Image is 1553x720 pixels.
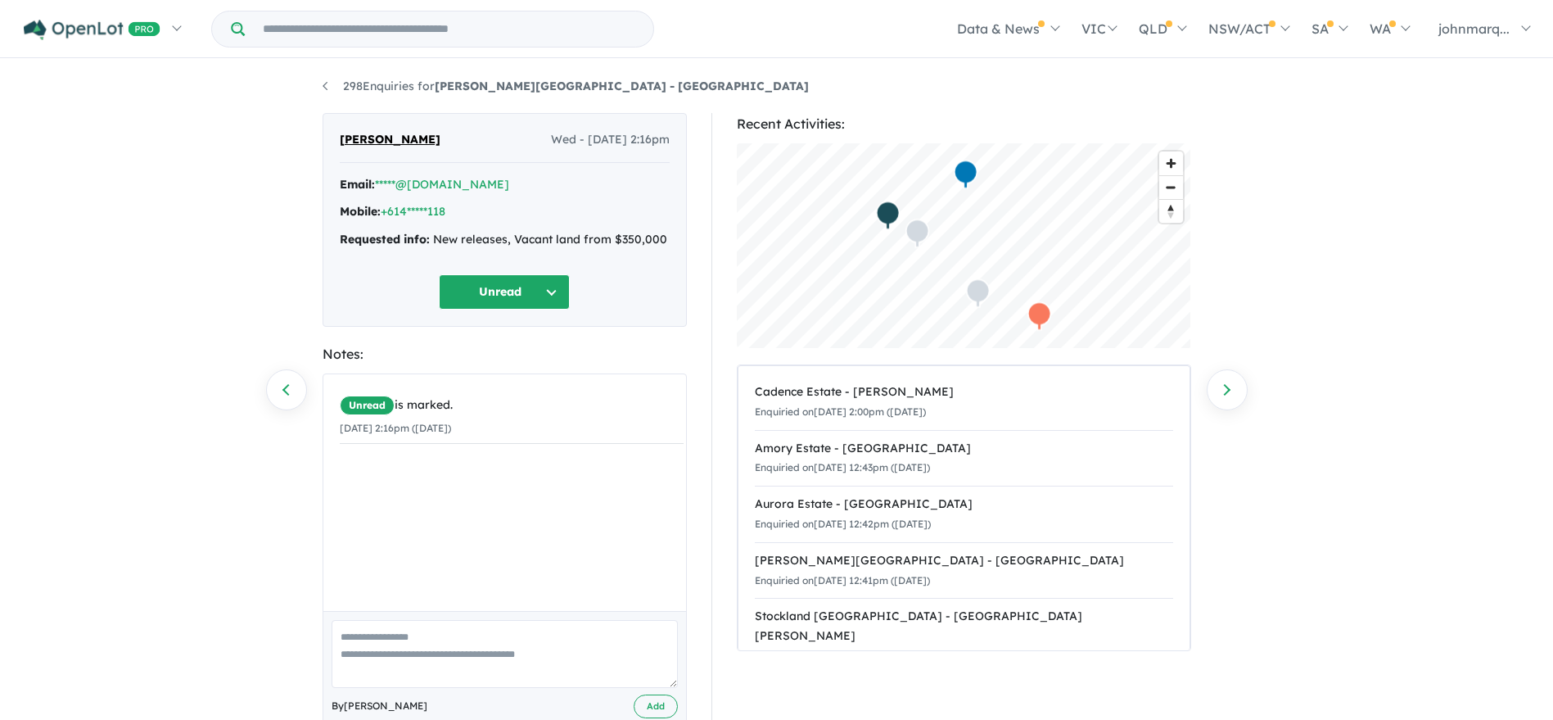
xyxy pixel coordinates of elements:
[755,405,926,418] small: Enquiried on [DATE] 2:00pm ([DATE])
[755,542,1173,600] a: [PERSON_NAME][GEOGRAPHIC_DATA] - [GEOGRAPHIC_DATA]Enquiried on[DATE] 12:41pm ([DATE])
[755,374,1173,431] a: Cadence Estate - [PERSON_NAME]Enquiried on[DATE] 2:00pm ([DATE])
[323,79,809,93] a: 298Enquiries for[PERSON_NAME][GEOGRAPHIC_DATA] - [GEOGRAPHIC_DATA]
[737,113,1191,135] div: Recent Activities:
[1159,176,1183,199] span: Zoom out
[340,422,451,434] small: [DATE] 2:16pm ([DATE])
[551,130,670,150] span: Wed - [DATE] 2:16pm
[755,383,1173,402] div: Cadence Estate - [PERSON_NAME]
[340,130,440,150] span: [PERSON_NAME]
[755,430,1173,487] a: Amory Estate - [GEOGRAPHIC_DATA]Enquiried on[DATE] 12:43pm ([DATE])
[1159,152,1183,175] button: Zoom in
[1159,199,1183,223] button: Reset bearing to north
[1027,301,1051,332] div: Map marker
[323,77,1231,97] nav: breadcrumb
[737,143,1191,348] canvas: Map
[953,160,977,190] div: Map marker
[248,11,650,47] input: Try estate name, suburb, builder or developer
[755,495,1173,514] div: Aurora Estate - [GEOGRAPHIC_DATA]
[905,219,929,249] div: Map marker
[755,518,931,530] small: Enquiried on [DATE] 12:42pm ([DATE])
[1438,20,1510,37] span: johnmarq...
[24,20,160,40] img: Openlot PRO Logo White
[755,439,1173,459] div: Amory Estate - [GEOGRAPHIC_DATA]
[1159,200,1183,223] span: Reset bearing to north
[755,598,1173,674] a: Stockland [GEOGRAPHIC_DATA] - [GEOGRAPHIC_DATA][PERSON_NAME]Enquiried on[DATE] 2:19pm ([DATE])
[875,201,900,231] div: Map marker
[755,607,1173,646] div: Stockland [GEOGRAPHIC_DATA] - [GEOGRAPHIC_DATA][PERSON_NAME]
[340,396,684,415] div: is marked.
[340,396,395,415] span: Unread
[634,695,678,718] button: Add
[1159,175,1183,199] button: Zoom out
[755,461,930,473] small: Enquiried on [DATE] 12:43pm ([DATE])
[755,574,930,586] small: Enquiried on [DATE] 12:41pm ([DATE])
[435,79,809,93] strong: [PERSON_NAME][GEOGRAPHIC_DATA] - [GEOGRAPHIC_DATA]
[965,278,990,309] div: Map marker
[755,486,1173,543] a: Aurora Estate - [GEOGRAPHIC_DATA]Enquiried on[DATE] 12:42pm ([DATE])
[332,698,427,714] span: By [PERSON_NAME]
[340,232,430,247] strong: Requested info:
[323,343,687,365] div: Notes:
[439,274,570,310] button: Unread
[340,204,381,219] strong: Mobile:
[340,177,375,192] strong: Email:
[340,230,670,250] div: New releases, Vacant land from $350,000
[755,551,1173,571] div: [PERSON_NAME][GEOGRAPHIC_DATA] - [GEOGRAPHIC_DATA]
[755,650,925,662] small: Enquiried on [DATE] 2:19pm ([DATE])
